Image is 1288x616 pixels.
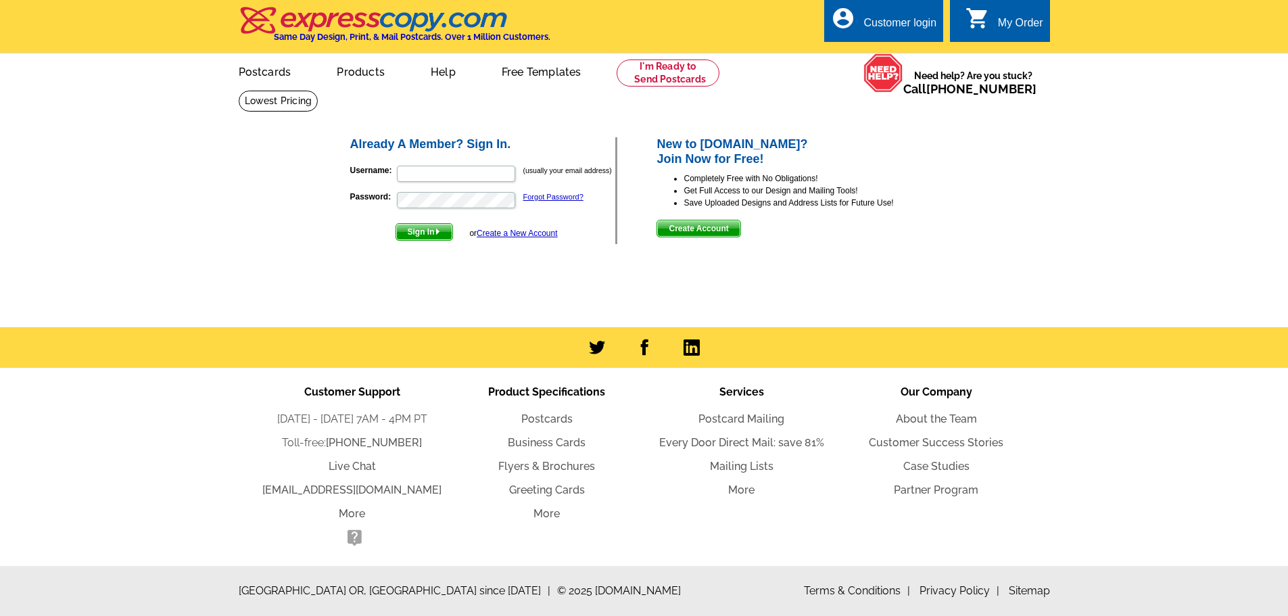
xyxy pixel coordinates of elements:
li: Get Full Access to our Design and Mailing Tools! [684,185,940,197]
a: [PHONE_NUMBER] [326,436,422,449]
a: Business Cards [508,436,586,449]
a: Postcards [521,412,573,425]
span: Need help? Are you stuck? [903,69,1043,96]
a: account_circle Customer login [831,15,936,32]
a: Mailing Lists [710,460,773,473]
div: Customer login [863,17,936,36]
h4: Same Day Design, Print, & Mail Postcards. Over 1 Million Customers. [274,32,550,42]
a: Postcards [217,55,313,87]
a: shopping_cart My Order [965,15,1043,32]
a: Every Door Direct Mail: save 81% [659,436,824,449]
i: account_circle [831,6,855,30]
span: [GEOGRAPHIC_DATA] OR, [GEOGRAPHIC_DATA] since [DATE] [239,583,550,599]
a: Live Chat [329,460,376,473]
a: [EMAIL_ADDRESS][DOMAIN_NAME] [262,483,442,496]
a: About the Team [896,412,977,425]
label: Password: [350,191,396,203]
h2: New to [DOMAIN_NAME]? Join Now for Free! [657,137,940,166]
a: Postcard Mailing [698,412,784,425]
li: [DATE] - [DATE] 7AM - 4PM PT [255,411,450,427]
label: Username: [350,164,396,176]
li: Save Uploaded Designs and Address Lists for Future Use! [684,197,940,209]
div: or [469,227,557,239]
a: Greeting Cards [509,483,585,496]
a: More [339,507,365,520]
span: © 2025 [DOMAIN_NAME] [557,583,681,599]
img: help [863,53,903,93]
div: My Order [998,17,1043,36]
span: Services [719,385,764,398]
a: Flyers & Brochures [498,460,595,473]
span: Product Specifications [488,385,605,398]
a: Case Studies [903,460,970,473]
button: Sign In [396,223,453,241]
a: Privacy Policy [920,584,999,597]
a: Customer Success Stories [869,436,1003,449]
a: Help [409,55,477,87]
a: Same Day Design, Print, & Mail Postcards. Over 1 Million Customers. [239,16,550,42]
a: Partner Program [894,483,978,496]
a: Products [315,55,406,87]
a: Terms & Conditions [804,584,910,597]
a: [PHONE_NUMBER] [926,82,1036,96]
a: Forgot Password? [523,193,583,201]
li: Toll-free: [255,435,450,451]
a: Sitemap [1009,584,1050,597]
i: shopping_cart [965,6,990,30]
span: Our Company [901,385,972,398]
li: Completely Free with No Obligations! [684,172,940,185]
span: Customer Support [304,385,400,398]
span: Call [903,82,1036,96]
a: Create a New Account [477,229,557,238]
small: (usually your email address) [523,166,612,174]
span: Sign In [396,224,452,240]
a: Free Templates [480,55,603,87]
a: More [728,483,755,496]
a: More [533,507,560,520]
button: Create Account [657,220,740,237]
img: button-next-arrow-white.png [435,229,441,235]
h2: Already A Member? Sign In. [350,137,616,152]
